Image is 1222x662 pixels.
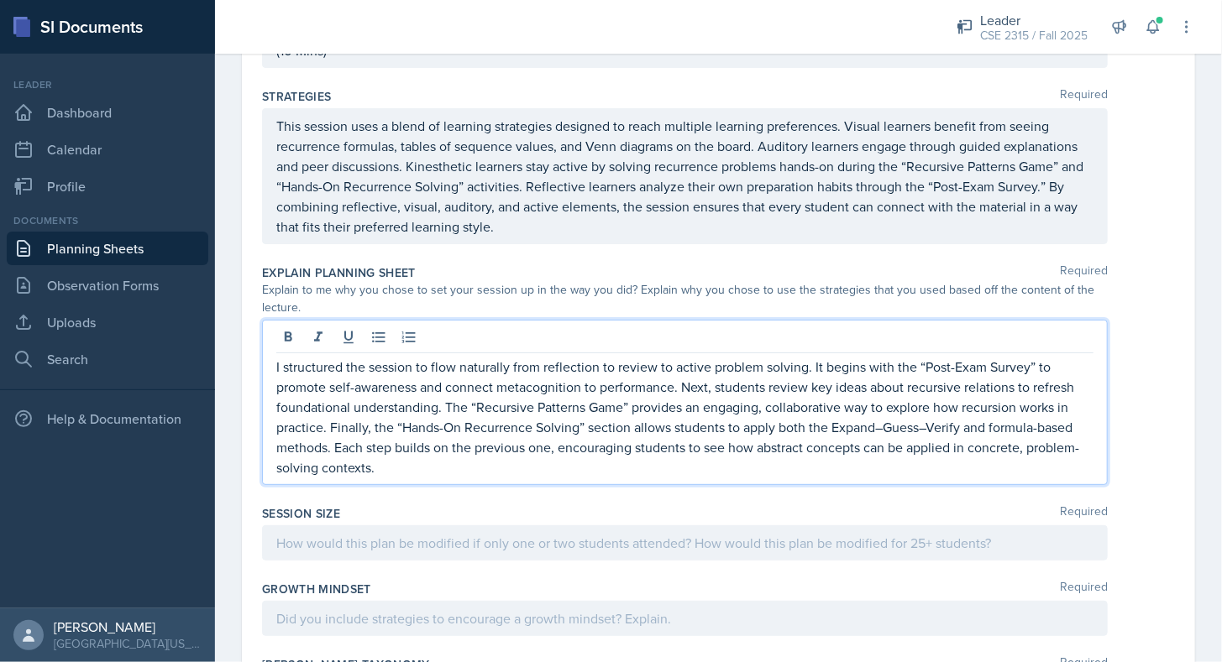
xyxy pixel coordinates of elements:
span: Required [1060,581,1108,597]
span: Required [1060,88,1108,105]
label: Growth Mindset [262,581,371,597]
a: Search [7,342,208,376]
span: Required [1060,264,1108,281]
a: Uploads [7,305,208,339]
div: Help & Documentation [7,402,208,435]
span: Required [1060,505,1108,522]
a: Planning Sheets [7,232,208,265]
div: Leader [980,10,1088,30]
label: Explain Planning Sheet [262,264,416,281]
div: Documents [7,213,208,228]
label: Strategies [262,88,332,105]
label: Session Size [262,505,340,522]
div: [GEOGRAPHIC_DATA][US_STATE] [54,635,202,652]
p: This session uses a blend of learning strategies designed to reach multiple learning preferences.... [276,116,1094,237]
div: Explain to me why you chose to set your session up in the way you did? Explain why you chose to u... [262,281,1108,316]
p: I structured the session to flow naturally from reflection to review to active problem solving. I... [276,357,1094,477]
div: Leader [7,77,208,92]
a: Dashboard [7,96,208,129]
div: CSE 2315 / Fall 2025 [980,27,1088,44]
a: Calendar [7,133,208,166]
div: [PERSON_NAME] [54,618,202,635]
a: Observation Forms [7,268,208,302]
a: Profile [7,169,208,203]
